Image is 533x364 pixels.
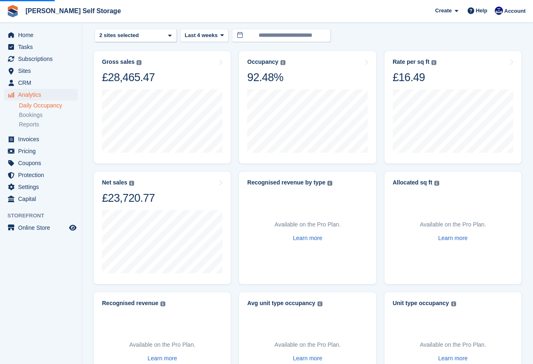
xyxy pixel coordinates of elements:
[438,354,468,363] a: Learn more
[4,145,78,157] a: menu
[19,121,78,128] a: Reports
[18,133,67,145] span: Invoices
[7,212,82,220] span: Storefront
[102,300,158,307] div: Recognised revenue
[275,341,341,349] p: Available on the Pro Plan.
[275,220,341,229] p: Available on the Pro Plan.
[293,234,322,243] a: Learn more
[4,53,78,65] a: menu
[19,111,78,119] a: Bookings
[4,222,78,233] a: menu
[18,77,67,89] span: CRM
[102,58,134,65] div: Gross sales
[18,157,67,169] span: Coupons
[19,102,78,110] a: Daily Occupancy
[18,145,67,157] span: Pricing
[247,300,315,307] div: Avg unit type occupancy
[18,222,67,233] span: Online Store
[18,29,67,41] span: Home
[18,41,67,53] span: Tasks
[129,341,195,349] p: Available on the Pro Plan.
[420,341,486,349] p: Available on the Pro Plan.
[4,89,78,100] a: menu
[102,70,155,84] div: £28,465.47
[18,181,67,193] span: Settings
[18,193,67,205] span: Capital
[4,181,78,193] a: menu
[393,70,436,84] div: £16.49
[247,70,285,84] div: 92.48%
[4,157,78,169] a: menu
[4,193,78,205] a: menu
[476,7,487,15] span: Help
[393,58,429,65] div: Rate per sq ft
[98,31,142,40] div: 2 sites selected
[393,179,432,186] div: Allocated sq ft
[495,7,503,15] img: Justin Farthing
[129,181,134,186] img: icon-info-grey-7440780725fd019a000dd9b08b2336e03edf1995a4989e88bcd33f0948082b44.svg
[247,179,325,186] div: Recognised revenue by type
[148,354,177,363] a: Learn more
[438,234,468,243] a: Learn more
[504,7,526,15] span: Account
[4,29,78,41] a: menu
[185,31,218,40] span: Last 4 weeks
[435,7,452,15] span: Create
[102,179,127,186] div: Net sales
[102,191,155,205] div: £23,720.77
[18,65,67,77] span: Sites
[160,301,165,306] img: icon-info-grey-7440780725fd019a000dd9b08b2336e03edf1995a4989e88bcd33f0948082b44.svg
[280,60,285,65] img: icon-info-grey-7440780725fd019a000dd9b08b2336e03edf1995a4989e88bcd33f0948082b44.svg
[18,169,67,181] span: Protection
[431,60,436,65] img: icon-info-grey-7440780725fd019a000dd9b08b2336e03edf1995a4989e88bcd33f0948082b44.svg
[247,58,278,65] div: Occupancy
[434,181,439,186] img: icon-info-grey-7440780725fd019a000dd9b08b2336e03edf1995a4989e88bcd33f0948082b44.svg
[420,220,486,229] p: Available on the Pro Plan.
[4,169,78,181] a: menu
[451,301,456,306] img: icon-info-grey-7440780725fd019a000dd9b08b2336e03edf1995a4989e88bcd33f0948082b44.svg
[327,181,332,186] img: icon-info-grey-7440780725fd019a000dd9b08b2336e03edf1995a4989e88bcd33f0948082b44.svg
[18,53,67,65] span: Subscriptions
[293,354,322,363] a: Learn more
[4,77,78,89] a: menu
[137,60,141,65] img: icon-info-grey-7440780725fd019a000dd9b08b2336e03edf1995a4989e88bcd33f0948082b44.svg
[7,5,19,17] img: stora-icon-8386f47178a22dfd0bd8f6a31ec36ba5ce8667c1dd55bd0f319d3a0aa187defe.svg
[68,223,78,233] a: Preview store
[180,29,229,42] button: Last 4 weeks
[4,133,78,145] a: menu
[4,41,78,53] a: menu
[22,4,124,18] a: [PERSON_NAME] Self Storage
[4,65,78,77] a: menu
[317,301,322,306] img: icon-info-grey-7440780725fd019a000dd9b08b2336e03edf1995a4989e88bcd33f0948082b44.svg
[393,300,449,307] div: Unit type occupancy
[18,89,67,100] span: Analytics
